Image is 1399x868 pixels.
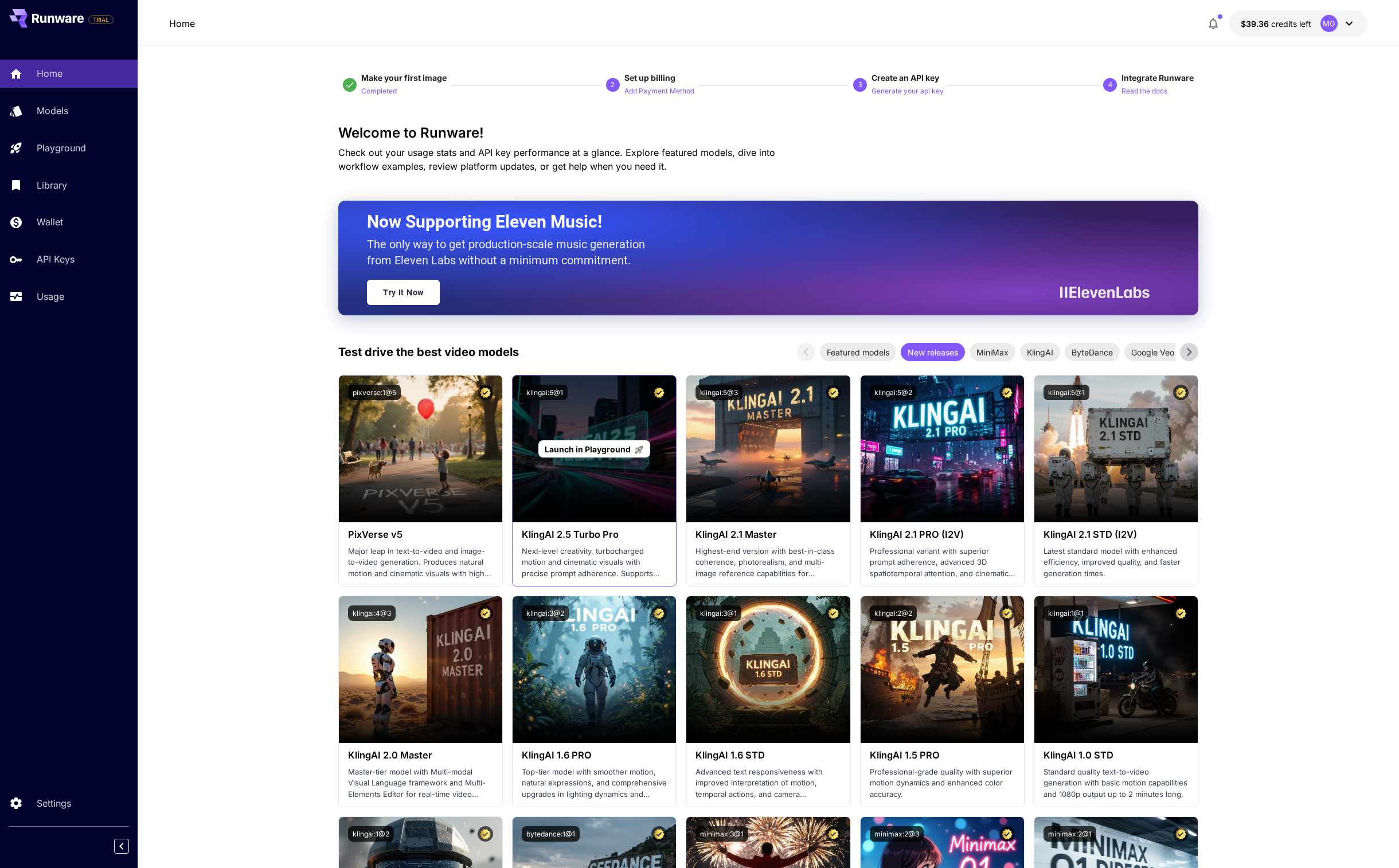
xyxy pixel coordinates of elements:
button: Certified Model – Vetted for best performance and includes a commercial license. [478,605,493,621]
p: Library [37,178,67,192]
span: Google Veo [1124,346,1181,358]
button: klingai:5@2 [870,385,917,400]
button: Certified Model – Vetted for best performance and includes a commercial license. [826,385,841,400]
p: Master-tier model with Multi-modal Visual Language framework and Multi-Elements Editor for real-t... [348,767,493,800]
p: Latest standard model with enhanced efficiency, improved quality, and faster generation times. [1044,546,1189,580]
h3: KlingAI 2.5 Turbo Pro [522,529,667,540]
button: Generate your api key [872,84,944,97]
p: 3 [858,80,862,90]
p: Top-tier model with smoother motion, natural expressions, and comprehensive upgrades in lighting ... [522,767,667,800]
img: alt [861,376,1024,522]
h2: Now Supporting Eleven Music! [367,211,1141,233]
span: Add your payment card to enable full platform functionality. [88,13,114,26]
p: Models [37,104,68,118]
button: pixverse:1@5 [348,385,401,400]
img: alt [1034,376,1198,522]
p: Add Payment Method [624,86,694,97]
img: alt [339,376,502,522]
span: Launch in Playground [545,444,631,454]
a: Launch in Playground [538,440,650,458]
h3: Welcome to Runware! [338,125,1198,141]
button: bytedance:1@1 [522,826,580,842]
button: minimax:2@3 [870,826,924,842]
button: minimax:2@1 [1044,826,1096,842]
p: The only way to get production-scale music generation from Eleven Labs without a minimum commitment. [367,236,654,268]
span: Check out your usage stats and API key performance at a glance. Explore featured models, dive int... [338,147,775,172]
button: Certified Model – Vetted for best performance and includes a commercial license. [999,605,1015,621]
div: Collapse sidebar [123,836,138,857]
img: alt [861,596,1024,743]
p: 4 [1108,80,1112,90]
button: Collapse sidebar [114,839,129,854]
div: $39.35502 [1241,18,1311,30]
h3: KlingAI 2.1 PRO (I2V) [870,529,1015,540]
img: alt [686,376,850,522]
h3: KlingAI 2.0 Master [348,750,493,761]
p: Completed [361,86,397,97]
button: Certified Model – Vetted for best performance and includes a commercial license. [826,826,841,842]
span: $39.36 [1241,19,1271,29]
button: klingai:5@1 [1044,385,1089,400]
span: Create an API key [872,73,939,83]
span: Make your first image [361,73,447,83]
button: $39.35502MG [1229,10,1367,37]
span: MiniMax [970,346,1015,358]
button: klingai:1@1 [1044,605,1088,621]
p: Usage [37,290,64,303]
p: Read the docs [1121,86,1167,97]
div: ByteDance [1065,343,1120,361]
p: Next‑level creativity, turbocharged motion and cinematic visuals with precise prompt adherence. S... [522,546,667,580]
button: Certified Model – Vetted for best performance and includes a commercial license. [999,385,1015,400]
p: Standard quality text-to-video generation with basic motion capabilities and 1080p output up to 2... [1044,767,1189,800]
span: New releases [901,346,965,358]
h3: KlingAI 1.6 PRO [522,750,667,761]
button: Certified Model – Vetted for best performance and includes a commercial license. [651,385,667,400]
div: Featured models [820,343,896,361]
p: Professional variant with superior prompt adherence, advanced 3D spatiotemporal attention, and ci... [870,546,1015,580]
img: alt [513,596,676,743]
p: Playground [37,141,86,155]
h3: PixVerse v5 [348,529,493,540]
button: klingai:3@2 [522,605,569,621]
span: ByteDance [1065,346,1120,358]
p: Major leap in text-to-video and image-to-video generation. Produces natural motion and cinematic ... [348,546,493,580]
button: Certified Model – Vetted for best performance and includes a commercial license. [651,605,667,621]
button: Certified Model – Vetted for best performance and includes a commercial license. [1173,385,1189,400]
span: Integrate Runware [1121,73,1194,83]
div: MiniMax [970,343,1015,361]
div: KlingAI [1020,343,1060,361]
p: Home [37,67,62,80]
button: klingai:1@2 [348,826,394,842]
img: alt [1034,596,1198,743]
button: Certified Model – Vetted for best performance and includes a commercial license. [1173,826,1189,842]
button: klingai:5@3 [695,385,743,400]
button: Certified Model – Vetted for best performance and includes a commercial license. [826,605,841,621]
img: alt [339,596,502,743]
button: Certified Model – Vetted for best performance and includes a commercial license. [999,826,1015,842]
p: Professional-grade quality with superior motion dynamics and enhanced color accuracy. [870,767,1015,800]
span: TRIAL [89,15,113,24]
p: Test drive the best video models [338,343,519,361]
button: klingai:6@1 [522,385,568,400]
button: Read the docs [1121,84,1167,97]
p: Advanced text responsiveness with improved interpretation of motion, temporal actions, and camera... [695,767,841,800]
h3: KlingAI 1.0 STD [1044,750,1189,761]
button: klingai:3@1 [695,605,741,621]
button: Completed [361,84,397,97]
p: Generate your api key [872,86,944,97]
a: Try It Now [367,280,440,305]
a: Home [169,17,195,30]
span: credits left [1271,19,1311,29]
div: Google Veo [1124,343,1181,361]
nav: breadcrumb [169,17,195,30]
span: Set up billing [624,73,675,83]
button: Certified Model – Vetted for best performance and includes a commercial license. [478,826,493,842]
h3: KlingAI 2.1 Master [695,529,841,540]
div: MG [1320,15,1338,32]
button: Add Payment Method [624,84,694,97]
img: alt [686,596,850,743]
button: minimax:3@1 [695,826,748,842]
h3: KlingAI 1.6 STD [695,750,841,761]
button: Certified Model – Vetted for best performance and includes a commercial license. [478,385,493,400]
